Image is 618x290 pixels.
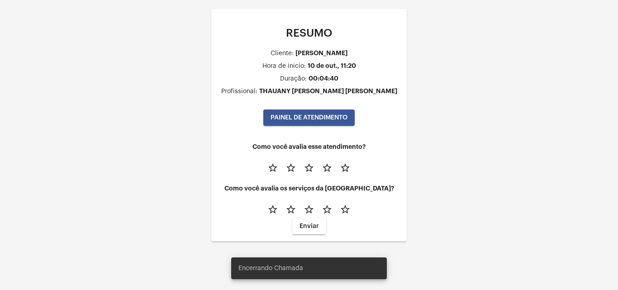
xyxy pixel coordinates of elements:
div: Profissional: [221,88,257,95]
div: THAUANY [PERSON_NAME] [PERSON_NAME] [259,88,397,95]
div: [PERSON_NAME] [295,50,347,57]
mat-icon: star_border [285,162,296,173]
mat-icon: star_border [267,204,278,215]
span: PAINEL DE ATENDIMENTO [271,114,347,121]
span: Enviar [299,223,319,229]
div: 10 de out., 11:20 [308,62,356,69]
mat-icon: star_border [304,204,314,215]
div: Duração: [280,76,307,82]
h4: Como você avalia esse atendimento? [219,143,399,150]
h4: Como você avalia os serviços da [GEOGRAPHIC_DATA]? [219,185,399,192]
mat-icon: star_border [285,204,296,215]
mat-icon: star_border [304,162,314,173]
mat-icon: star_border [340,204,351,215]
mat-icon: star_border [340,162,351,173]
button: PAINEL DE ATENDIMENTO [263,109,355,126]
mat-icon: star_border [322,204,333,215]
p: RESUMO [219,27,399,39]
div: Hora de inicio: [262,63,306,70]
button: Enviar [292,218,326,234]
mat-icon: star_border [322,162,333,173]
div: 00:04:40 [309,75,338,82]
mat-icon: star_border [267,162,278,173]
div: Cliente: [271,50,294,57]
span: Encerrando Chamada [238,264,303,273]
